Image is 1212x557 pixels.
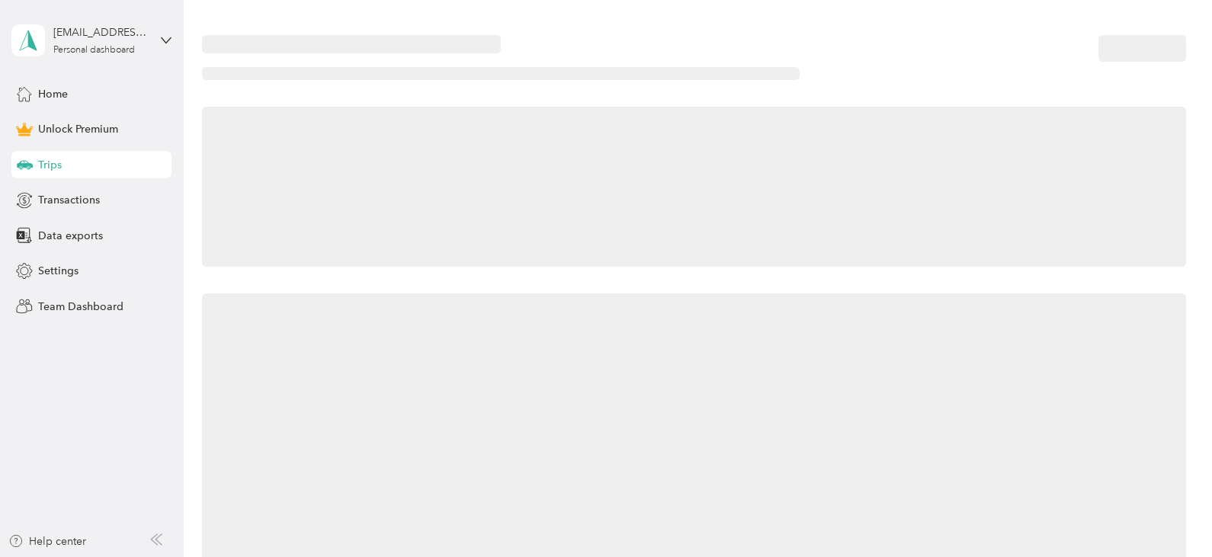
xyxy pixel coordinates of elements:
[38,228,103,244] span: Data exports
[53,46,135,55] div: Personal dashboard
[38,121,118,137] span: Unlock Premium
[38,263,79,279] span: Settings
[38,157,62,173] span: Trips
[53,24,149,40] div: [EMAIL_ADDRESS][DOMAIN_NAME]
[38,192,100,208] span: Transactions
[38,86,68,102] span: Home
[1127,472,1212,557] iframe: Everlance-gr Chat Button Frame
[8,533,86,549] button: Help center
[38,299,123,315] span: Team Dashboard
